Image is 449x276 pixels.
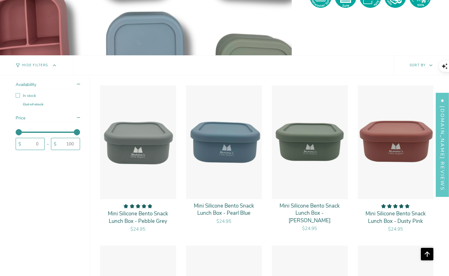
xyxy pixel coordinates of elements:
[302,225,317,232] span: $24.95
[100,85,176,199] a: Mini Silicone Bento Snack Lunch Box - Pebble Grey
[364,210,427,225] p: Mini Silicone Bento Snack Lunch Box - Dusty Pink
[388,226,403,232] span: $24.95
[186,85,262,199] a: Mini Silicone Bento Snack Lunch Box - Pearl Blue
[278,202,341,232] a: Mini Silicone Bento Snack Lunch Box - Olive Green
[358,85,434,199] a: Mini Silicone Bento Snack Lunch Box - Dusty Pink
[16,82,36,88] span: Availability
[421,248,433,260] button: Scroll to top
[272,85,348,199] a: Mini Silicone Bento Snack Lunch Box - Olive Green
[192,202,256,225] a: Mini Silicone Bento Snack Lunch Box - Pearl Blue
[18,141,21,147] span: $
[23,141,44,147] input: 0
[216,218,231,224] span: $24.95
[106,204,170,233] a: Mini Silicone Bento Snack Lunch Box - Pebble Grey
[16,115,25,121] span: Price
[278,202,341,224] p: Mini Silicone Bento Snack Lunch Box - [PERSON_NAME]
[54,141,56,147] span: $
[16,82,80,89] summary: Availability
[394,56,449,75] button: Sort by
[16,93,80,98] label: In stock
[58,141,80,147] input: 100
[130,226,145,232] span: $24.95
[192,202,256,217] p: Mini Silicone Bento Snack Lunch Box - Pearl Blue
[45,143,51,146] div: -
[364,204,427,233] a: Mini Silicone Bento Snack Lunch Box - Dusty Pink
[410,63,426,68] span: Sort by
[22,64,48,67] span: Hide Filters
[436,93,449,197] div: Click to open Judge.me floating reviews tab
[16,115,80,123] summary: Price
[106,210,170,225] p: Mini Silicone Bento Snack Lunch Box - Pebble Grey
